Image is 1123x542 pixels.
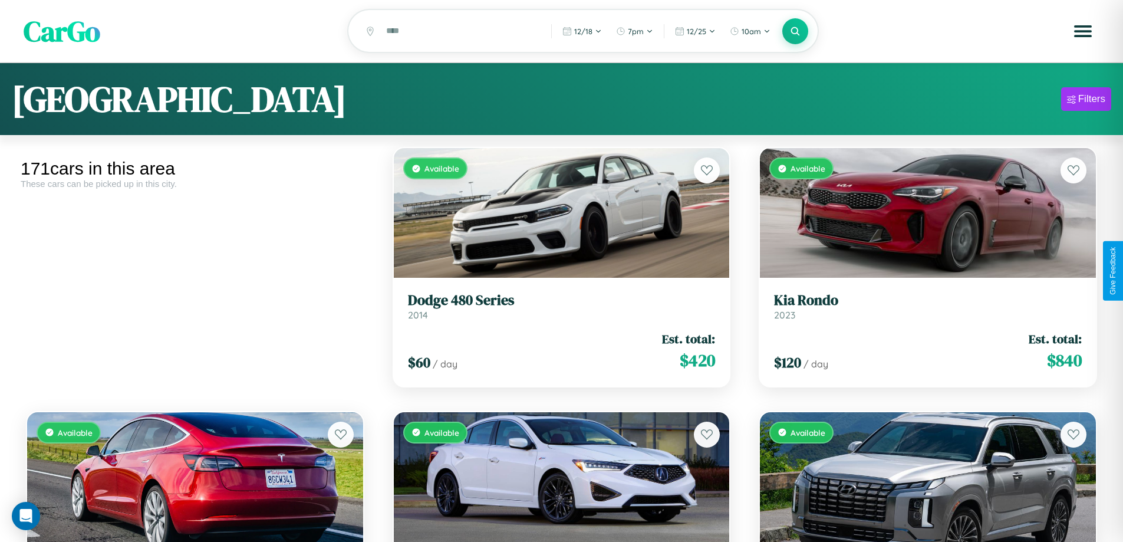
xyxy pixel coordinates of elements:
[774,309,795,321] span: 2023
[574,27,592,36] span: 12 / 18
[433,358,457,370] span: / day
[724,22,776,41] button: 10am
[1029,330,1082,347] span: Est. total:
[556,22,608,41] button: 12/18
[21,159,370,179] div: 171 cars in this area
[774,292,1082,309] h3: Kia Rondo
[1109,247,1117,295] div: Give Feedback
[424,428,459,438] span: Available
[1047,349,1082,372] span: $ 840
[408,309,428,321] span: 2014
[791,163,825,173] span: Available
[21,179,370,189] div: These cars can be picked up in this city.
[680,349,715,372] span: $ 420
[58,428,93,438] span: Available
[687,27,706,36] span: 12 / 25
[408,292,716,321] a: Dodge 480 Series2014
[803,358,828,370] span: / day
[12,502,40,530] div: Open Intercom Messenger
[24,12,100,51] span: CarGo
[12,75,347,123] h1: [GEOGRAPHIC_DATA]
[791,428,825,438] span: Available
[774,353,801,372] span: $ 120
[610,22,659,41] button: 7pm
[628,27,644,36] span: 7pm
[1066,15,1099,48] button: Open menu
[662,330,715,347] span: Est. total:
[742,27,761,36] span: 10am
[424,163,459,173] span: Available
[408,353,430,372] span: $ 60
[669,22,722,41] button: 12/25
[1061,87,1111,111] button: Filters
[1078,93,1105,105] div: Filters
[774,292,1082,321] a: Kia Rondo2023
[408,292,716,309] h3: Dodge 480 Series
